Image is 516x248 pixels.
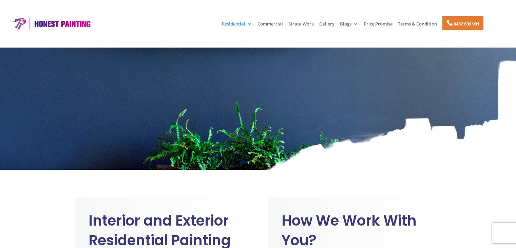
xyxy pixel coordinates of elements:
a: Gallery [319,21,335,33]
a: Strata Work [288,21,314,33]
a: Residential [222,21,252,33]
a: Blogs [340,21,358,33]
a: Terms & Condition [398,21,437,33]
a: Price Promise [364,21,393,33]
img: Honest Painting [10,17,93,30]
a: Commercial [257,21,283,33]
a: 0452 639 991 [442,16,483,30]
